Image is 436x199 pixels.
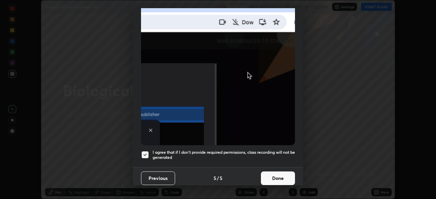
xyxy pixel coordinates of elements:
[141,171,175,185] button: Previous
[214,175,216,182] h4: 5
[220,175,222,182] h4: 5
[261,171,295,185] button: Done
[217,175,219,182] h4: /
[153,150,295,160] h5: I agree that if I don't provide required permissions, class recording will not be generated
